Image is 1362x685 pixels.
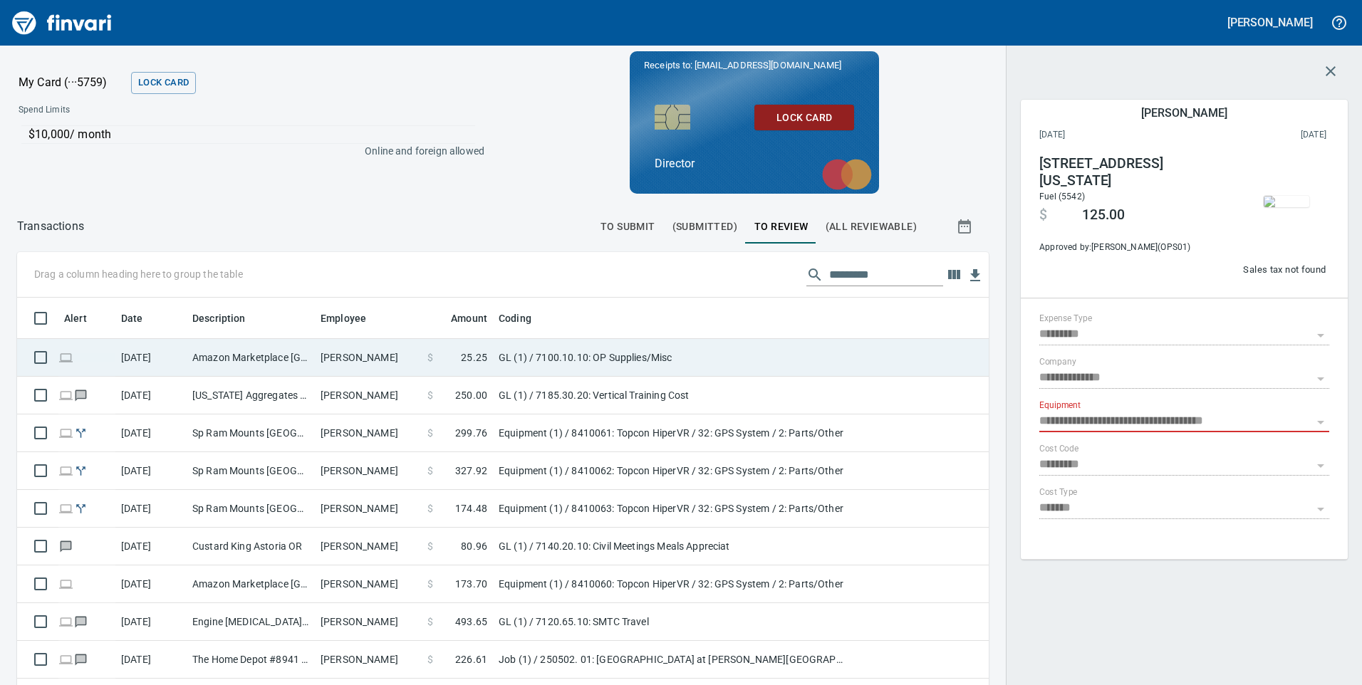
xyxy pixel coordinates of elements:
[455,501,487,516] span: 174.48
[1039,315,1092,323] label: Expense Type
[601,218,655,236] span: To Submit
[455,426,487,440] span: 299.76
[315,528,422,565] td: [PERSON_NAME]
[493,565,849,603] td: Equipment (1) / 8410060: Topcon HiperVR / 32: GPS System / 2: Parts/Other
[754,218,809,236] span: To Review
[943,209,989,244] button: Show transactions within a particular date range
[187,452,315,490] td: Sp Ram Mounts [GEOGRAPHIC_DATA] [GEOGRAPHIC_DATA] - RAM Tough Claw
[672,218,737,236] span: (Submitted)
[1039,241,1233,255] span: Approved by: [PERSON_NAME] ( OPS01 )
[187,490,315,528] td: Sp Ram Mounts [GEOGRAPHIC_DATA] [GEOGRAPHIC_DATA] - RAM Round Plate
[427,577,433,591] span: $
[499,310,531,327] span: Coding
[315,339,422,377] td: [PERSON_NAME]
[58,541,73,550] span: Has messages
[115,603,187,641] td: [DATE]
[58,654,73,664] span: Online transaction
[1039,192,1085,202] span: Fuel (5542)
[461,539,487,553] span: 80.96
[965,265,986,286] button: Download Table
[455,615,487,629] span: 493.65
[499,310,550,327] span: Coding
[1082,206,1125,224] span: 125.00
[315,414,422,452] td: [PERSON_NAME]
[1039,128,1183,142] span: [DATE]
[766,109,843,127] span: Lock Card
[73,466,88,475] span: Split transaction
[9,6,115,40] img: Finvari
[73,654,88,664] span: Has messages
[1039,445,1078,454] label: Cost Code
[427,615,433,629] span: $
[461,350,487,365] span: 25.25
[58,390,73,399] span: Online transaction
[427,464,433,478] span: $
[1039,206,1047,224] span: $
[493,414,849,452] td: Equipment (1) / 8410061: Topcon HiperVR / 32: GPS System / 2: Parts/Other
[315,377,422,414] td: [PERSON_NAME]
[1183,128,1327,142] span: This charge was settled by the merchant and appears on the 2022/02/12 statement.
[943,264,965,286] button: Choose columns to display
[115,490,187,528] td: [DATE]
[754,105,854,131] button: Lock Card
[321,310,385,327] span: Employee
[432,310,487,327] span: Amount
[73,503,88,513] span: Split transaction
[7,144,484,158] p: Online and foreign allowed
[826,218,917,236] span: (All Reviewable)
[138,75,189,91] span: Lock Card
[321,310,366,327] span: Employee
[315,490,422,528] td: [PERSON_NAME]
[58,617,73,626] span: Online transaction
[115,641,187,679] td: [DATE]
[115,565,187,603] td: [DATE]
[115,339,187,377] td: [DATE]
[1264,196,1309,207] img: receipts%2Ftapani%2F2022-02-08%2Fs522JPhQlTOWHcpfQqdK2t5S2TC2__sCTuxLEKhfY1TRMS4qBf_thumb.jpg
[315,565,422,603] td: [PERSON_NAME]
[73,617,88,626] span: Has messages
[655,155,854,172] p: Director
[121,310,143,327] span: Date
[315,641,422,679] td: [PERSON_NAME]
[131,72,196,94] button: Lock Card
[28,126,475,143] p: $10,000 / month
[187,377,315,414] td: [US_STATE] Aggregates [GEOGRAPHIC_DATA] [GEOGRAPHIC_DATA]
[493,528,849,565] td: GL (1) / 7140.20.10: Civil Meetings Meals Appreciat
[427,350,433,365] span: $
[58,503,73,513] span: Online transaction
[451,310,487,327] span: Amount
[58,352,73,362] span: Online transaction
[192,310,264,327] span: Description
[1314,54,1348,88] button: Close transaction
[455,388,487,402] span: 250.00
[187,528,315,565] td: Custard King Astoria OR
[115,414,187,452] td: [DATE]
[455,464,487,478] span: 327.92
[427,426,433,440] span: $
[73,390,88,399] span: Has messages
[815,152,879,197] img: mastercard.svg
[493,490,849,528] td: Equipment (1) / 8410063: Topcon HiperVR / 32: GPS System / 2: Parts/Other
[64,310,105,327] span: Alert
[1039,402,1081,410] label: Equipment
[1141,105,1227,120] h5: [PERSON_NAME]
[187,414,315,452] td: Sp Ram Mounts [GEOGRAPHIC_DATA] [GEOGRAPHIC_DATA] - RAM Ball
[1039,155,1233,189] h4: [STREET_ADDRESS][US_STATE]
[455,652,487,666] span: 226.61
[493,452,849,490] td: Equipment (1) / 8410062: Topcon HiperVR / 32: GPS System / 2: Parts/Other
[187,603,315,641] td: Engine [MEDICAL_DATA],Id Denver CO
[19,74,125,91] p: My Card (···5759)
[315,452,422,490] td: [PERSON_NAME]
[34,267,243,281] p: Drag a column heading here to group the table
[315,603,422,641] td: [PERSON_NAME]
[1039,358,1076,367] label: Company
[644,58,865,73] p: Receipts to:
[427,652,433,666] span: $
[19,103,276,117] span: Spend Limits
[693,58,843,72] span: [EMAIL_ADDRESS][DOMAIN_NAME]
[17,218,84,235] p: Transactions
[455,577,487,591] span: 173.70
[115,528,187,565] td: [DATE]
[493,339,849,377] td: GL (1) / 7100.10.10: OP Supplies/Misc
